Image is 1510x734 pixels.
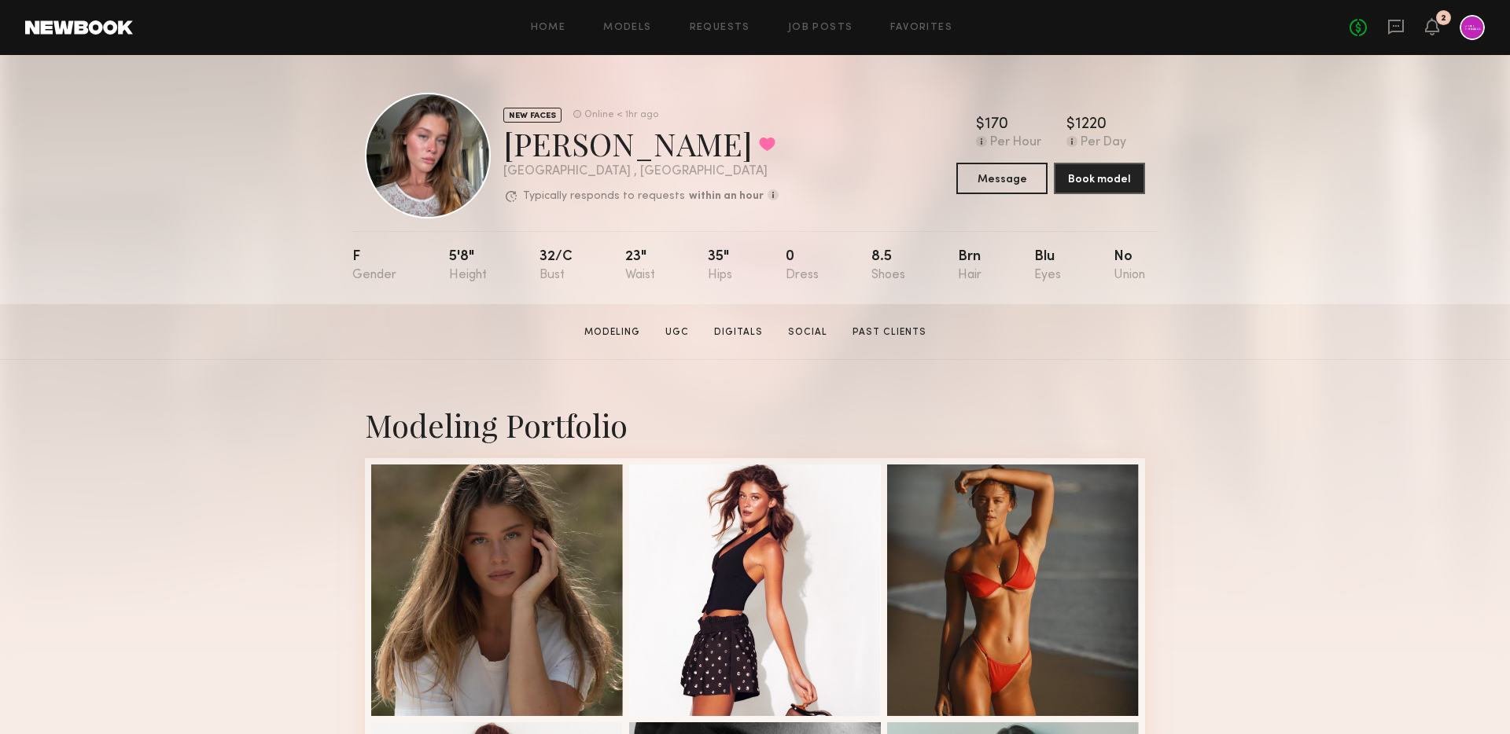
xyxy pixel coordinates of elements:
a: Modeling [578,325,646,339]
div: 1220 [1075,117,1107,133]
a: Models [603,23,651,33]
div: 170 [985,117,1008,133]
div: [PERSON_NAME] [503,123,779,164]
a: UGC [659,325,695,339]
div: 23" [625,250,655,282]
div: Online < 1hr ago [584,110,658,120]
div: Blu [1034,250,1061,282]
a: Home [531,23,566,33]
div: 5'8" [449,250,487,282]
a: Past Clients [846,325,933,339]
div: $ [976,117,985,133]
p: Typically responds to requests [523,191,685,202]
div: F [352,250,396,282]
div: Per Hour [990,136,1041,150]
button: Message [956,163,1048,194]
a: Social [782,325,834,339]
div: 0 [786,250,819,282]
a: Favorites [890,23,952,33]
div: 2 [1441,14,1446,23]
a: Job Posts [788,23,853,33]
button: Book model [1054,163,1145,194]
div: 32/c [540,250,573,282]
div: Brn [958,250,981,282]
div: 35" [708,250,732,282]
div: No [1114,250,1145,282]
b: within an hour [689,191,764,202]
a: Requests [690,23,750,33]
div: Modeling Portfolio [365,404,1145,446]
div: Per Day [1081,136,1126,150]
div: $ [1066,117,1075,133]
a: Digitals [708,325,769,339]
div: [GEOGRAPHIC_DATA] , [GEOGRAPHIC_DATA] [503,165,779,178]
div: NEW FACES [503,108,562,123]
div: 8.5 [871,250,905,282]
